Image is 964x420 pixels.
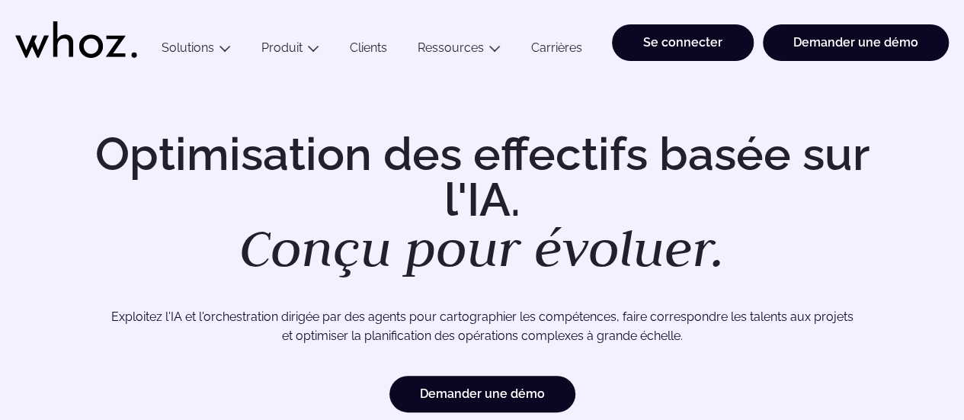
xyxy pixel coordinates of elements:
[389,376,575,412] a: Demander une démo
[261,40,303,55] a: Produit
[420,386,545,401] font: Demander une démo
[402,40,516,61] button: Ressources
[643,35,722,50] font: Se connecter
[863,319,943,399] iframe: Chatbot
[111,309,854,324] font: Exploitez l'IA et l'orchestration dirigée par des agents pour cartographier les compétences, fair...
[282,329,683,343] font: et optimiser la planification des opérations complexes à grande échelle.
[612,24,754,61] a: Se connecter
[531,40,582,55] font: Carrières
[146,40,246,61] button: Solutions
[516,40,597,61] a: Carrières
[350,40,387,55] font: Clients
[239,214,725,281] font: Conçu pour évoluer.
[162,40,214,55] font: Solutions
[418,40,484,55] a: Ressources
[246,40,335,61] button: Produit
[335,40,402,61] a: Clients
[793,35,918,50] font: Demander une démo
[763,24,949,61] a: Demander une démo
[95,127,870,226] font: Optimisation des effectifs basée sur l'IA.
